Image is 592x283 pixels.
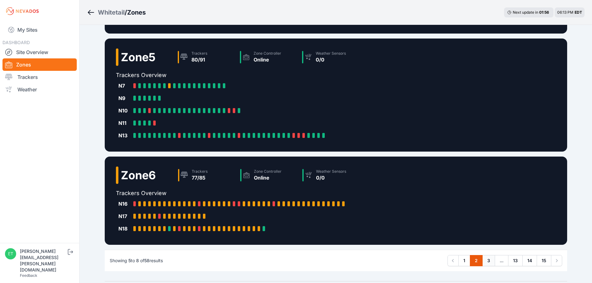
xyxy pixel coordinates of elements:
span: EDT [575,10,582,15]
h2: Trackers Overview [116,71,362,80]
h2: Zone 6 [121,169,156,181]
a: Weather [2,83,77,96]
div: Online [254,174,282,181]
nav: Pagination [447,255,562,266]
span: Next update in [513,10,538,15]
a: 14 [522,255,537,266]
div: N10 [118,107,131,114]
span: 06:13 PM [557,10,573,15]
a: Whitetail [98,8,125,17]
h2: Zone 5 [121,51,155,63]
div: N7 [118,82,131,89]
div: Weather Sensors [316,51,346,56]
div: 01 : 56 [539,10,550,15]
a: Feedback [20,273,37,278]
h2: Trackers Overview [116,189,362,198]
span: 5 [128,258,131,263]
div: 77/85 [192,174,208,181]
a: Trackers77/85 [176,167,238,184]
div: 80/91 [191,56,207,63]
div: N16 [118,200,131,208]
span: DASHBOARD [2,40,30,45]
a: Trackers [2,71,77,83]
a: 3 [482,255,495,266]
div: 0/0 [316,174,346,181]
div: Trackers [191,51,207,56]
a: 13 [508,255,523,266]
div: 0/0 [316,56,346,63]
span: / [125,8,127,17]
img: Nevados [5,6,40,16]
a: Zones [2,58,77,71]
div: N18 [118,225,131,232]
div: Online [254,56,281,63]
div: [PERSON_NAME][EMAIL_ADDRESS][PERSON_NAME][DOMAIN_NAME] [20,248,67,273]
span: 8 [136,258,139,263]
nav: Breadcrumb [87,4,146,21]
h3: Zones [127,8,146,17]
div: Weather Sensors [316,169,346,174]
span: 58 [144,258,149,263]
a: 1 [458,255,470,266]
a: Site Overview [2,46,77,58]
div: N13 [118,132,131,139]
img: ethan.harte@nevados.solar [5,248,16,259]
div: N9 [118,94,131,102]
span: ... [495,255,508,266]
p: Showing to of results [110,258,163,264]
div: Trackers [192,169,208,174]
div: Zone Controller [254,51,281,56]
div: N11 [118,119,131,127]
a: 2 [470,255,483,266]
a: My Sites [2,22,77,37]
a: 15 [537,255,551,266]
a: Trackers80/91 [175,48,237,66]
a: Weather Sensors0/0 [300,48,362,66]
div: N17 [118,212,131,220]
a: Weather Sensors0/0 [300,167,362,184]
div: Zone Controller [254,169,282,174]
